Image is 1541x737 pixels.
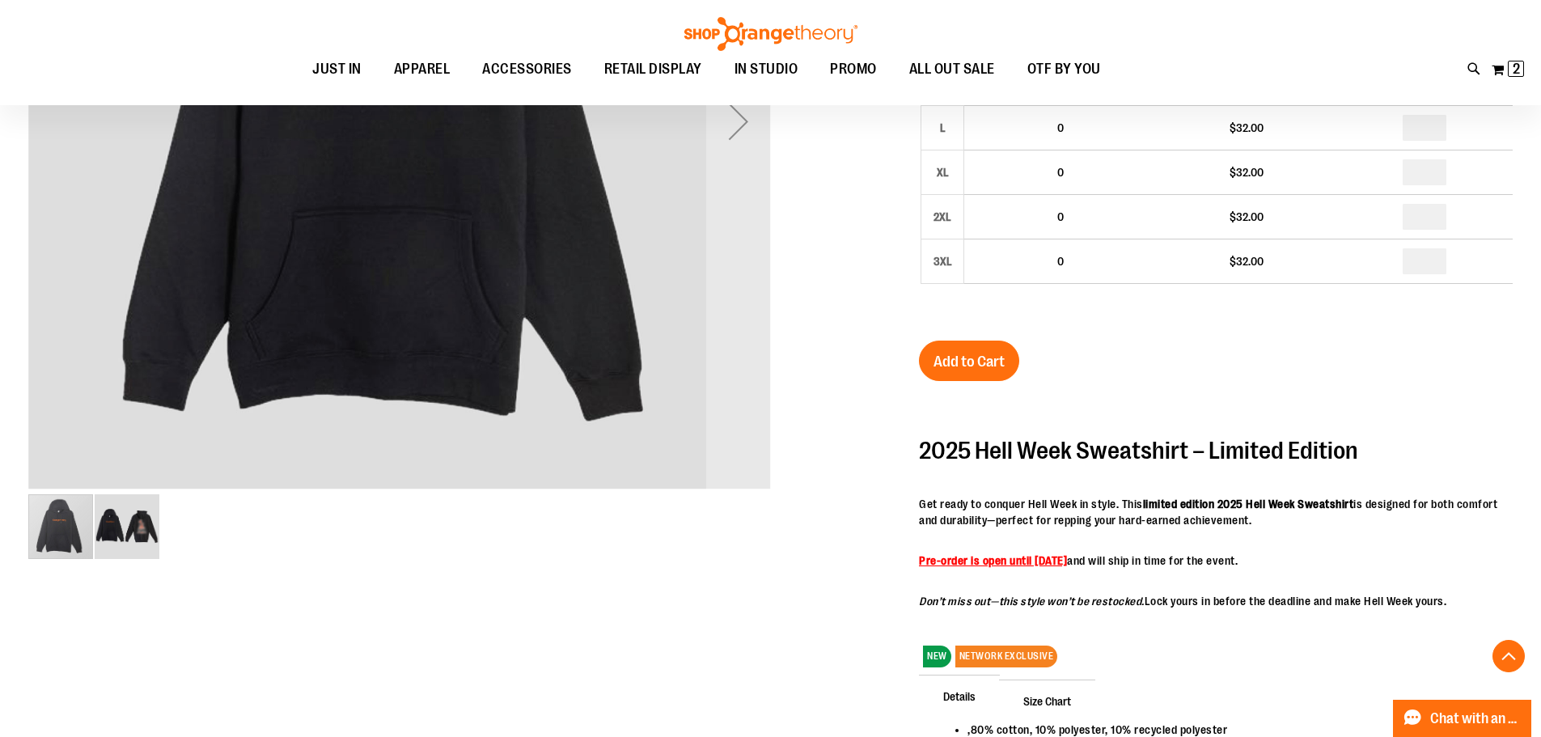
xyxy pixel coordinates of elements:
[919,553,1513,569] p: and will ship in time for the event.
[919,496,1513,528] p: Get ready to conquer Hell Week in style. This is designed for both comfort and durability—perfect...
[1430,711,1522,726] span: Chat with an Expert
[1164,209,1328,225] div: $32.00
[933,353,1005,371] span: Add to Cart
[919,595,1145,608] em: Don’t miss out—this style won’t be restocked.
[930,205,955,229] div: 2XL
[999,680,1095,722] span: Size Chart
[1492,640,1525,672] button: Back To Top
[482,51,572,87] span: ACCESSORIES
[1027,51,1101,87] span: OTF BY YOU
[919,675,1000,717] span: Details
[1143,498,1354,510] strong: limited edition 2025 Hell Week Sweatshirt
[312,51,362,87] span: JUST IN
[919,341,1019,381] button: Add to Cart
[1164,253,1328,269] div: $32.00
[1057,255,1064,268] span: 0
[1057,166,1064,179] span: 0
[930,116,955,140] div: L
[955,646,1058,667] span: NETWORK EXCLUSIVE
[1164,120,1328,136] div: $32.00
[919,554,1067,567] strong: Pre-order is open until [DATE]
[1057,121,1064,134] span: 0
[930,160,955,184] div: XL
[95,493,159,561] div: image 2 of 2
[830,51,877,87] span: PROMO
[394,51,451,87] span: APPAREL
[1393,700,1532,737] button: Chat with an Expert
[909,51,995,87] span: ALL OUT SALE
[1057,210,1064,223] span: 0
[930,249,955,273] div: 3XL
[1164,164,1328,180] div: $32.00
[28,493,95,561] div: image 1 of 2
[919,593,1513,609] p: Lock yours in before the deadline and make Hell Week yours.
[923,646,951,667] span: NEW
[682,17,860,51] img: Shop Orangetheory
[95,494,159,559] img: 2025 Hell Week Hooded Sweatshirt
[1513,61,1520,77] span: 2
[604,51,702,87] span: RETAIL DISPLAY
[735,51,798,87] span: IN STUDIO
[919,438,1513,464] h2: 2025 Hell Week Sweatshirt – Limited Edition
